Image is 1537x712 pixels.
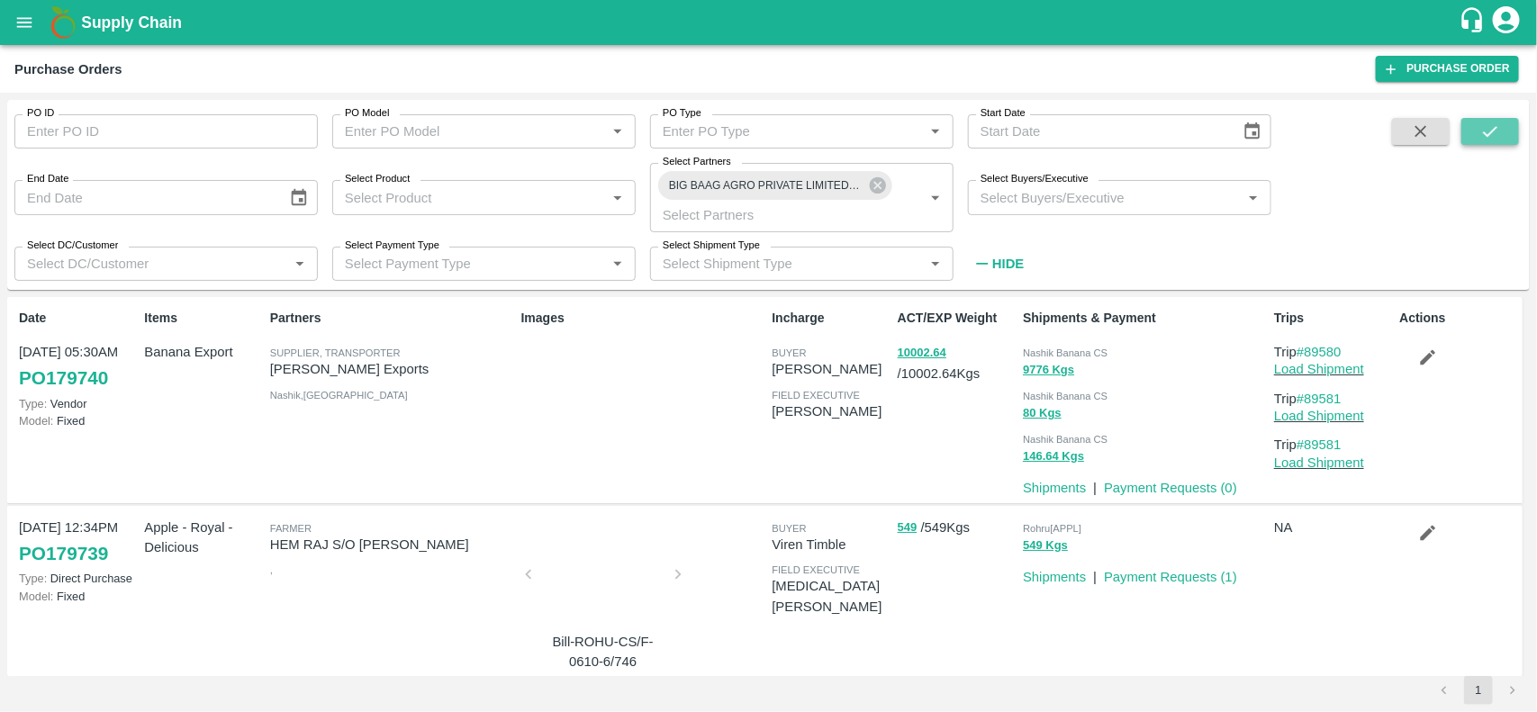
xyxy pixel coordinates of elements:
[19,362,108,394] a: PO179740
[270,564,273,575] span: ,
[1274,389,1392,409] p: Trip
[20,252,283,275] input: Select DC/Customer
[270,309,514,328] p: Partners
[1490,4,1523,41] div: account of current user
[4,2,45,43] button: open drawer
[19,414,53,428] span: Model:
[973,185,1236,209] input: Select Buyers/Executive
[1104,481,1237,495] a: Payment Requests (0)
[992,257,1024,271] strong: Hide
[144,342,262,362] p: Banana Export
[27,172,68,186] label: End Date
[282,181,316,215] button: Choose date
[1297,437,1342,452] a: #89581
[14,58,122,81] div: Purchase Orders
[19,537,108,570] a: PO179739
[924,120,947,143] button: Open
[81,10,1459,35] a: Supply Chain
[898,518,1016,538] p: / 549 Kgs
[968,114,1228,149] input: Start Date
[1274,409,1364,423] a: Load Shipment
[1023,360,1074,381] button: 9776 Kgs
[1427,676,1530,705] nav: pagination navigation
[19,518,137,537] p: [DATE] 12:34PM
[1297,392,1342,406] a: #89581
[898,342,1016,383] p: / 10002.64 Kgs
[1274,309,1392,328] p: Trips
[1274,455,1364,470] a: Load Shipment
[663,106,701,121] label: PO Type
[1274,362,1364,376] a: Load Shipment
[1459,6,1490,39] div: customer-support
[270,523,312,534] span: Farmer
[19,397,47,410] span: Type:
[19,588,137,605] p: Fixed
[655,120,895,143] input: Enter PO Type
[663,239,760,253] label: Select Shipment Type
[345,172,410,186] label: Select Product
[144,518,262,558] p: Apple - Royal - Delicious
[772,359,890,379] p: [PERSON_NAME]
[898,518,918,538] button: 549
[924,186,947,210] button: Open
[270,347,401,358] span: Supplier, Transporter
[1023,570,1086,584] a: Shipments
[1023,481,1086,495] a: Shipments
[658,171,892,200] div: BIG BAAG AGRO PRIVATE LIMITED-, -9922131988
[1104,570,1237,584] a: Payment Requests (1)
[772,390,860,401] span: field executive
[270,390,408,401] span: Nashik , [GEOGRAPHIC_DATA]
[19,395,137,412] p: Vendor
[772,347,806,358] span: buyer
[19,570,137,587] p: Direct Purchase
[606,120,629,143] button: Open
[981,172,1089,186] label: Select Buyers/Executive
[1023,536,1068,556] button: 549 Kgs
[772,576,890,617] p: [MEDICAL_DATA][PERSON_NAME]
[658,176,873,195] span: BIG BAAG AGRO PRIVATE LIMITED-, -9922131988
[1023,446,1084,467] button: 146.64 Kgs
[772,564,860,575] span: field executive
[981,106,1026,121] label: Start Date
[1023,523,1081,534] span: Rohru[APPL]
[345,239,439,253] label: Select Payment Type
[27,106,54,121] label: PO ID
[521,309,765,328] p: Images
[606,186,629,210] button: Open
[536,632,671,672] p: Bill-ROHU-CS/F-0610-6/746
[1376,56,1519,82] a: Purchase Order
[144,309,262,328] p: Items
[345,106,390,121] label: PO Model
[14,114,318,149] input: Enter PO ID
[1023,403,1062,424] button: 80 Kgs
[1023,434,1108,445] span: Nashik Banana CS
[606,252,629,275] button: Open
[663,155,731,169] label: Select Partners
[19,342,137,362] p: [DATE] 05:30AM
[14,180,275,214] input: End Date
[898,343,946,364] button: 10002.64
[1464,676,1493,705] button: page 1
[1274,342,1392,362] p: Trip
[19,572,47,585] span: Type:
[1274,518,1392,537] p: NA
[772,309,890,328] p: Incharge
[1023,347,1108,358] span: Nashik Banana CS
[1235,114,1270,149] button: Choose date
[1274,435,1392,455] p: Trip
[19,412,137,429] p: Fixed
[655,252,918,275] input: Select Shipment Type
[1086,560,1097,587] div: |
[772,401,890,421] p: [PERSON_NAME]
[338,252,577,275] input: Select Payment Type
[1023,391,1108,401] span: Nashik Banana CS
[19,309,137,328] p: Date
[898,309,1016,328] p: ACT/EXP Weight
[81,14,182,32] b: Supply Chain
[27,239,118,253] label: Select DC/Customer
[338,185,601,209] input: Select Product
[1400,309,1518,328] p: Actions
[288,252,312,275] button: Open
[1297,345,1342,359] a: #89580
[270,535,514,554] p: HEM RAJ S/O [PERSON_NAME]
